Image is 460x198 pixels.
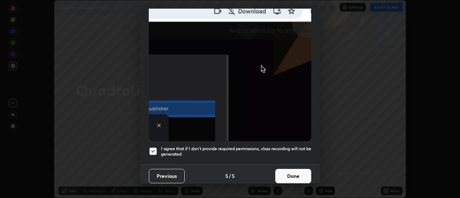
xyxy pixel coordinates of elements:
[225,172,228,180] h4: 5
[229,172,231,180] h4: /
[149,169,185,183] button: Previous
[161,146,311,157] h5: I agree that if I don't provide required permissions, class recording will not be generated
[232,172,235,180] h4: 5
[275,169,311,183] button: Done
